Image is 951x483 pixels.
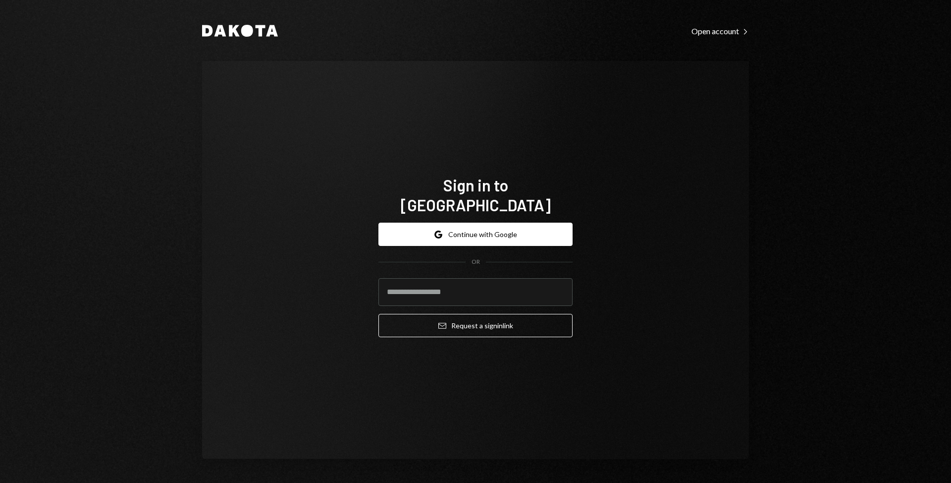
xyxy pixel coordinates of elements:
h1: Sign in to [GEOGRAPHIC_DATA] [378,175,573,215]
a: Open account [691,25,749,36]
button: Request a signinlink [378,314,573,337]
div: OR [472,258,480,266]
div: Open account [691,26,749,36]
button: Continue with Google [378,223,573,246]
